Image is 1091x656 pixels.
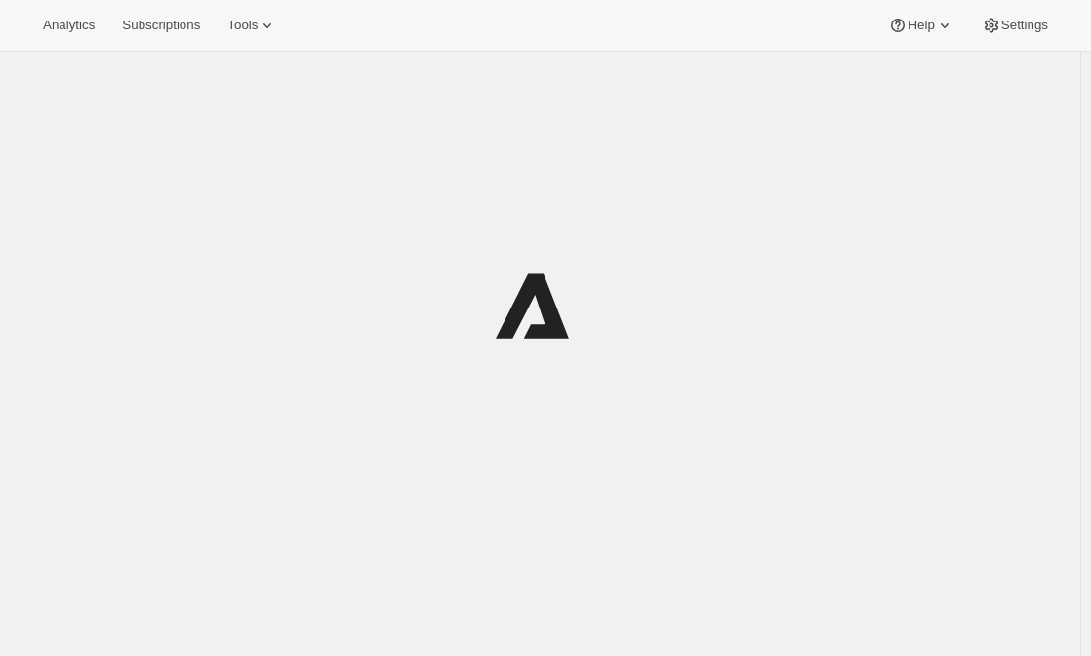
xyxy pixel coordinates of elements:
[1001,18,1048,33] span: Settings
[110,12,212,39] button: Subscriptions
[970,12,1060,39] button: Settings
[908,18,934,33] span: Help
[227,18,258,33] span: Tools
[876,12,965,39] button: Help
[43,18,95,33] span: Analytics
[122,18,200,33] span: Subscriptions
[216,12,289,39] button: Tools
[31,12,106,39] button: Analytics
